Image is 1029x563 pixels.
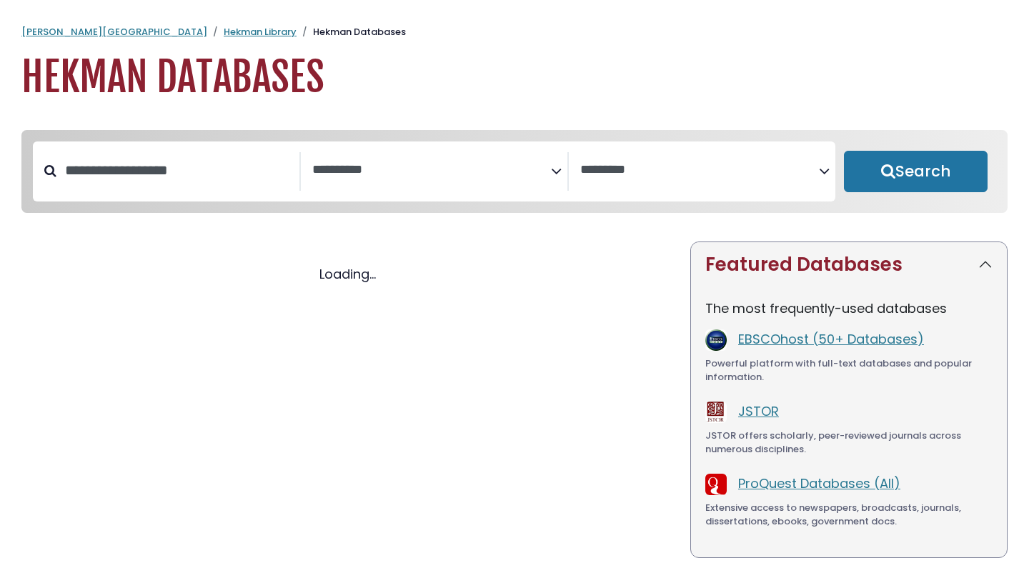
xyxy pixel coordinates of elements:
a: JSTOR [738,402,779,420]
p: The most frequently-used databases [705,299,993,318]
a: ProQuest Databases (All) [738,474,900,492]
textarea: Search [312,163,551,178]
div: JSTOR offers scholarly, peer-reviewed journals across numerous disciplines. [705,429,993,457]
div: Loading... [21,264,673,284]
a: Hekman Library [224,25,297,39]
a: [PERSON_NAME][GEOGRAPHIC_DATA] [21,25,207,39]
div: Powerful platform with full-text databases and popular information. [705,357,993,384]
button: Submit for Search Results [844,151,988,192]
nav: breadcrumb [21,25,1008,39]
button: Featured Databases [691,242,1007,287]
textarea: Search [580,163,819,178]
input: Search database by title or keyword [56,159,299,182]
div: Extensive access to newspapers, broadcasts, journals, dissertations, ebooks, government docs. [705,501,993,529]
li: Hekman Databases [297,25,406,39]
h1: Hekman Databases [21,54,1008,101]
a: EBSCOhost (50+ Databases) [738,330,924,348]
nav: Search filters [21,130,1008,213]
